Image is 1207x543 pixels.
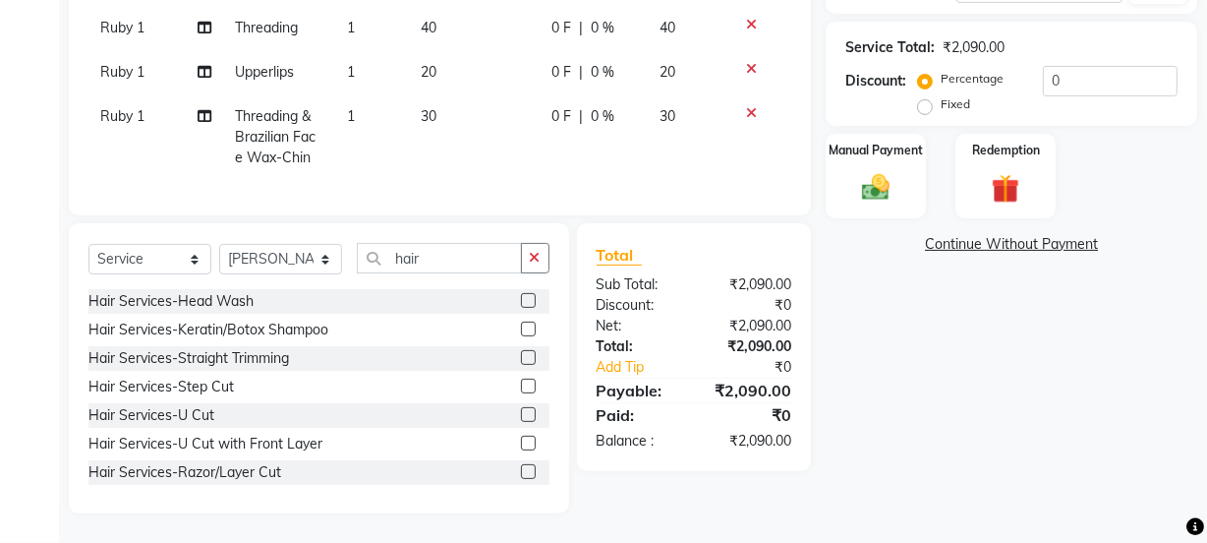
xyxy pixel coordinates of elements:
[829,142,923,159] label: Manual Payment
[551,62,571,83] span: 0 F
[660,63,675,81] span: 20
[591,62,614,83] span: 0 %
[582,316,694,336] div: Net:
[357,243,522,273] input: Search or Scan
[713,357,806,378] div: ₹0
[694,403,806,427] div: ₹0
[422,63,437,81] span: 20
[579,18,583,38] span: |
[88,291,254,312] div: Hair Services-Head Wash
[88,320,328,340] div: Hair Services-Keratin/Botox Shampoo
[943,37,1005,58] div: ₹2,090.00
[88,348,289,369] div: Hair Services-Straight Trimming
[88,377,234,397] div: Hair Services-Step Cut
[694,316,806,336] div: ₹2,090.00
[845,71,906,91] div: Discount:
[88,462,281,483] div: Hair Services-Razor/Layer Cut
[694,336,806,357] div: ₹2,090.00
[694,295,806,316] div: ₹0
[597,245,642,266] span: Total
[100,63,144,81] span: Ruby 1
[972,142,1040,159] label: Redemption
[551,106,571,127] span: 0 F
[100,19,144,36] span: Ruby 1
[582,431,694,452] div: Balance :
[853,171,898,204] img: _cash.svg
[983,171,1028,206] img: _gift.svg
[660,19,675,36] span: 40
[591,106,614,127] span: 0 %
[347,63,355,81] span: 1
[582,336,694,357] div: Total:
[660,107,675,125] span: 30
[582,403,694,427] div: Paid:
[422,19,437,36] span: 40
[88,405,214,426] div: Hair Services-U Cut
[235,107,316,166] span: Threading & Brazilian Face Wax-Chin
[582,357,713,378] a: Add Tip
[582,379,694,402] div: Payable:
[591,18,614,38] span: 0 %
[551,18,571,38] span: 0 F
[579,106,583,127] span: |
[694,274,806,295] div: ₹2,090.00
[694,379,806,402] div: ₹2,090.00
[582,295,694,316] div: Discount:
[347,19,355,36] span: 1
[100,107,144,125] span: Ruby 1
[88,434,322,454] div: Hair Services-U Cut with Front Layer
[941,95,970,113] label: Fixed
[845,37,935,58] div: Service Total:
[582,274,694,295] div: Sub Total:
[422,107,437,125] span: 30
[830,234,1193,255] a: Continue Without Payment
[694,431,806,452] div: ₹2,090.00
[941,70,1004,88] label: Percentage
[235,19,298,36] span: Threading
[579,62,583,83] span: |
[347,107,355,125] span: 1
[235,63,294,81] span: Upperlips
